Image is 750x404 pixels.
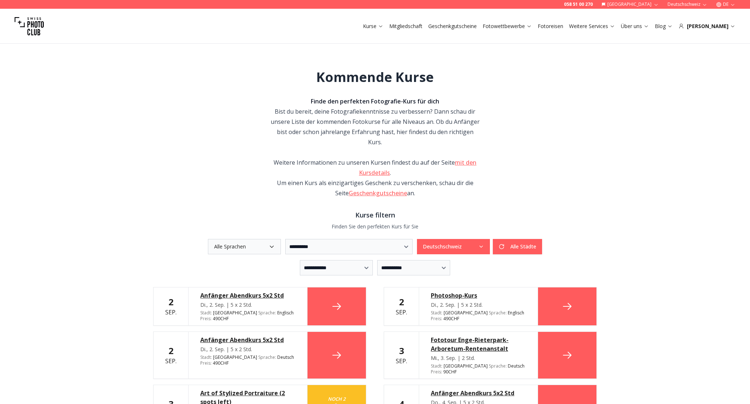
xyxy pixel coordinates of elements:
span: Sprache : [258,354,276,360]
span: Englisch [277,310,294,316]
div: Mi., 3. Sep. | 2 Std. [431,354,526,362]
div: Di., 2. Sep. | 5 x 2 Std. [431,301,526,309]
a: Fototour Enge-Rieterpark-Arboretum-Rentenanstalt [431,336,526,353]
a: Weitere Services [569,23,615,30]
div: Di., 2. Sep. | 5 x 2 Std. [200,301,295,309]
span: Preis : [431,369,442,375]
button: Geschenkgutscheine [425,21,480,31]
span: Englisch [508,310,524,316]
img: Swiss photo club [15,12,44,41]
a: Geschenkgutscheine [428,23,477,30]
div: Di., 2. Sep. | 5 x 2 Std. [200,346,295,353]
a: Blog [655,23,673,30]
button: Mitgliedschaft [386,21,425,31]
div: [GEOGRAPHIC_DATA] 490 CHF [200,310,295,322]
div: Bist du bereit, deine Fotografiekenntnisse zu verbessern? Dann schau dir unsere Liste der kommend... [270,96,480,147]
span: Sprache : [489,310,507,316]
div: [GEOGRAPHIC_DATA] 90 CHF [431,363,526,375]
button: Alle Sprachen [208,239,281,254]
div: Sep. [396,296,407,317]
a: Kurse [363,23,383,30]
h1: Kommende Kurse [316,70,434,85]
button: Kurse [360,21,386,31]
a: Mitgliedschaft [389,23,422,30]
span: Stadt : [431,363,442,369]
a: Anfänger Abendkurs 5x2 Std [200,336,295,344]
a: Über uns [621,23,649,30]
span: Preis : [431,315,442,322]
a: Anfänger Abendkurs 5x2 Std [200,291,295,300]
b: 2 [399,296,404,308]
b: 2 [169,296,174,308]
button: Alle Städte [493,239,542,254]
div: [GEOGRAPHIC_DATA] 490 CHF [200,354,295,366]
div: Sep. [165,296,177,317]
strong: Finde den perfekten Fotografie-Kurs für dich [311,97,439,105]
button: Deutschschweiz [417,239,490,254]
a: Geschenkgutscheine [349,189,407,197]
span: Sprache : [489,363,507,369]
button: Blog [652,21,676,31]
div: [PERSON_NAME] [679,23,735,30]
a: Fotowettbewerbe [483,23,532,30]
div: Sep. [165,345,177,365]
p: Finden Sie den perfekten Kurs für Sie [153,223,597,230]
span: Preis : [200,315,212,322]
b: 2 [169,345,174,357]
div: Sep. [396,345,407,365]
span: Sprache : [258,310,276,316]
span: Stadt : [431,310,442,316]
span: Preis : [200,360,212,366]
button: Fotoreisen [535,21,566,31]
a: Anfänger Abendkurs 5x2 Std [431,389,526,397]
div: [GEOGRAPHIC_DATA] 490 CHF [431,310,526,322]
b: 3 [399,345,404,357]
button: Weitere Services [566,21,618,31]
span: Deutsch [508,363,525,369]
button: Über uns [618,21,652,31]
span: Deutsch [277,354,294,360]
a: 058 51 00 270 [564,1,593,7]
h3: Kurse filtern [153,210,597,220]
a: Fotoreisen [538,23,563,30]
div: Weitere Informationen zu unseren Kursen findest du auf der Seite . Um einen Kurs als einzigartige... [270,157,480,198]
a: Photoshop-Kurs [431,291,526,300]
span: Stadt : [200,310,212,316]
span: Stadt : [200,354,212,360]
button: Fotowettbewerbe [480,21,535,31]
